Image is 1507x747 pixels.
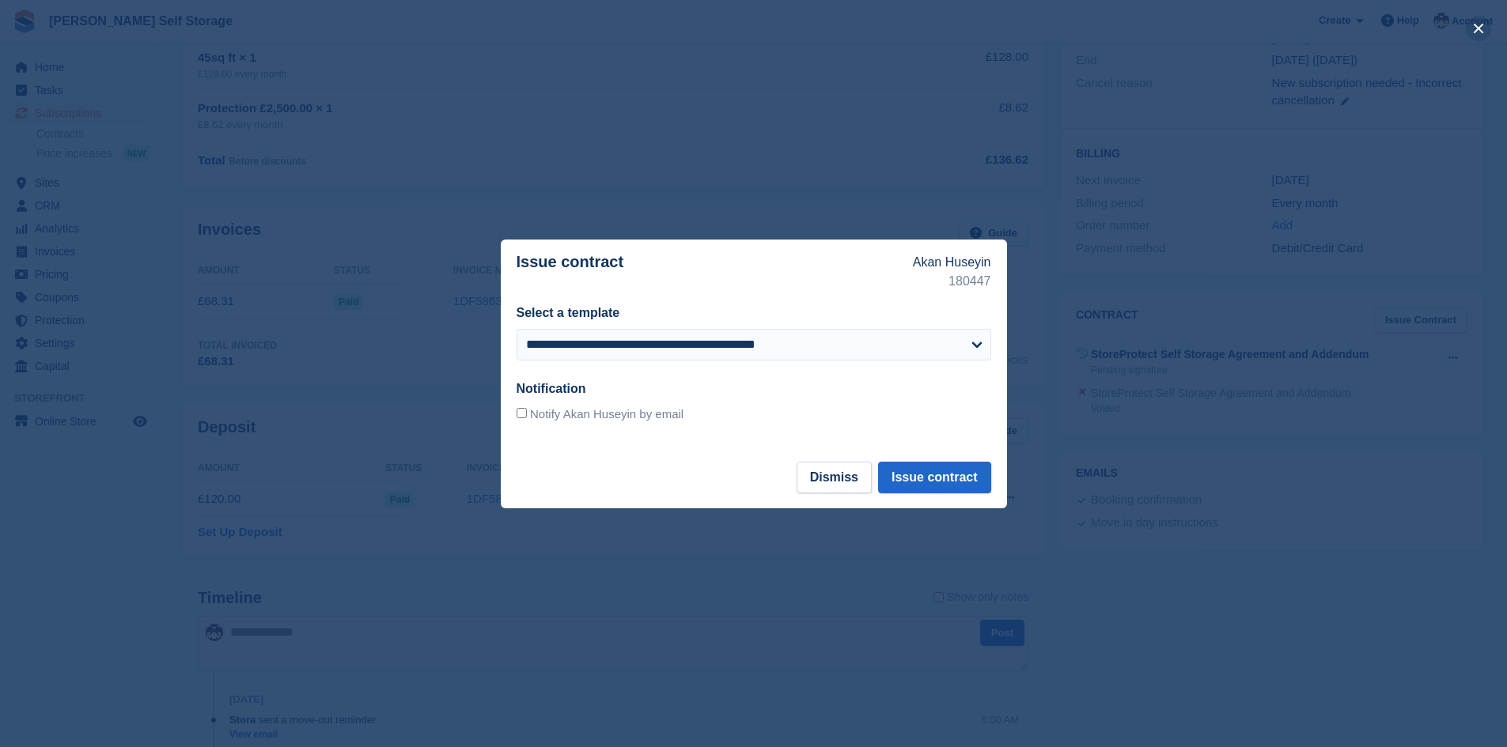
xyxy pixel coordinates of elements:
[1466,16,1491,41] button: close
[517,382,586,395] label: Notification
[517,306,620,319] label: Select a template
[517,408,527,418] input: Notify Akan Huseyin by email
[797,462,872,493] button: Dismiss
[913,272,991,291] p: 180447
[913,253,991,272] p: Akan Huseyin
[530,407,683,421] span: Notify Akan Huseyin by email
[878,462,990,493] button: Issue contract
[517,253,913,291] p: Issue contract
